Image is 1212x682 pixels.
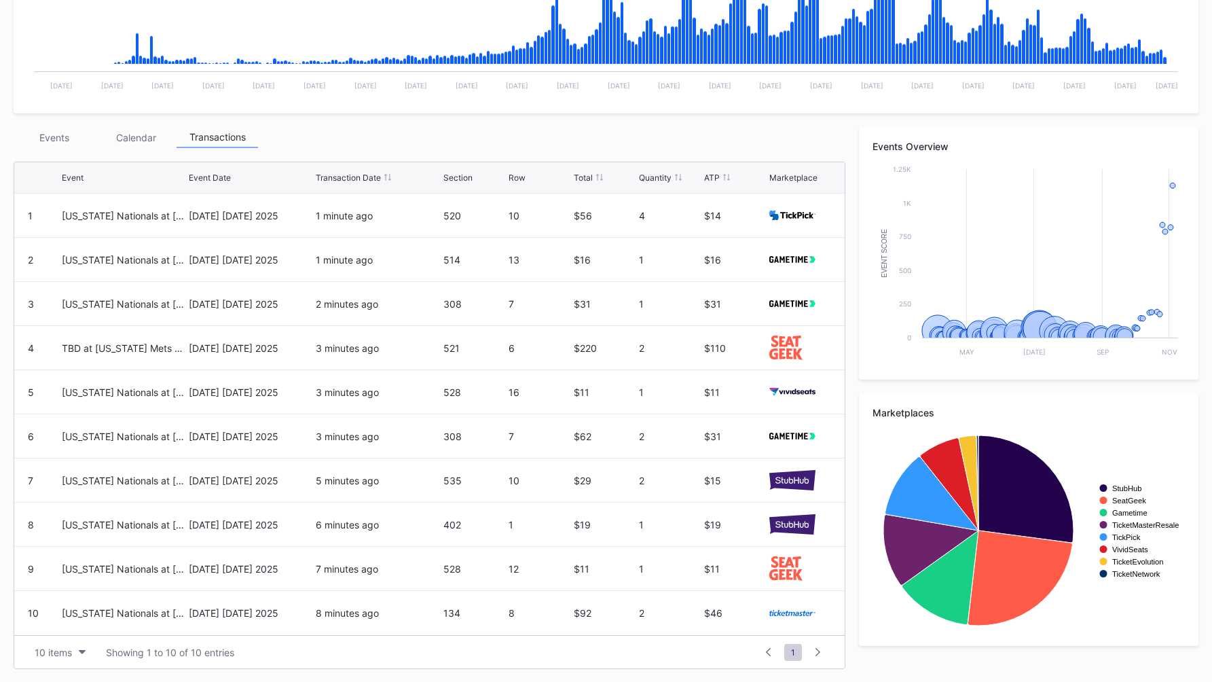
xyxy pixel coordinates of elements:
[769,256,815,264] img: gametime.svg
[759,82,782,90] text: [DATE]
[704,387,766,398] div: $11
[509,210,570,221] div: 10
[443,342,505,354] div: 521
[704,254,766,266] div: $16
[443,475,505,486] div: 535
[151,82,174,90] text: [DATE]
[907,334,911,342] text: 0
[509,475,570,486] div: 10
[899,266,911,274] text: 500
[639,519,701,531] div: 1
[509,607,570,619] div: 8
[316,519,439,531] div: 6 minutes ago
[1097,348,1109,356] text: Sep
[1112,545,1148,554] text: VividSeats
[903,199,911,207] text: 1k
[639,607,701,619] div: 2
[639,563,701,575] div: 1
[189,607,312,619] div: [DATE] [DATE] 2025
[769,514,815,535] img: stubHub.svg
[810,82,832,90] text: [DATE]
[639,298,701,310] div: 1
[769,556,803,580] img: seatGeek.svg
[202,82,225,90] text: [DATE]
[101,82,124,90] text: [DATE]
[658,82,680,90] text: [DATE]
[962,82,985,90] text: [DATE]
[1112,570,1160,578] text: TicketNetwork
[50,82,73,90] text: [DATE]
[316,173,381,183] div: Transaction Date
[189,210,312,221] div: [DATE] [DATE] 2025
[189,563,312,575] div: [DATE] [DATE] 2025
[189,519,312,531] div: [DATE] [DATE] 2025
[443,563,505,575] div: 528
[861,82,883,90] text: [DATE]
[509,563,570,575] div: 12
[1063,82,1086,90] text: [DATE]
[769,300,815,308] img: gametime.svg
[35,647,72,658] div: 10 items
[639,342,701,354] div: 2
[769,211,815,220] img: TickPick_logo.svg
[189,431,312,442] div: [DATE] [DATE] 2025
[316,210,439,221] div: 1 minute ago
[1112,484,1142,492] text: StubHub
[189,342,312,354] div: [DATE] [DATE] 2025
[769,336,803,359] img: seatGeek.svg
[14,127,95,148] div: Events
[28,298,34,310] div: 3
[62,475,185,486] div: [US_STATE] Nationals at [US_STATE][GEOGRAPHIC_DATA] (Long Sleeve T-Shirt Giveaway)
[304,82,326,90] text: [DATE]
[177,127,258,148] div: Transactions
[62,342,185,354] div: TBD at [US_STATE] Mets (NL Wild Card, Home Game 2) (If Necessary)
[769,433,815,440] img: gametime.svg
[28,431,34,442] div: 6
[456,82,478,90] text: [DATE]
[316,342,439,354] div: 3 minutes ago
[443,519,505,531] div: 402
[1112,558,1163,566] text: TicketEvolution
[608,82,630,90] text: [DATE]
[443,387,505,398] div: 528
[1156,82,1178,90] text: [DATE]
[784,644,802,661] span: 1
[62,563,185,575] div: [US_STATE] Nationals at [US_STATE] Mets (Pop-Up Home Run Apple Giveaway)
[95,127,177,148] div: Calendar
[509,342,570,354] div: 6
[574,254,636,266] div: $16
[704,210,766,221] div: $14
[443,254,505,266] div: 514
[704,563,766,575] div: $11
[769,470,815,491] img: stubHub.svg
[639,254,701,266] div: 1
[509,387,570,398] div: 16
[106,647,234,658] div: Showing 1 to 10 of 10 entries
[509,254,570,266] div: 13
[639,387,701,398] div: 1
[316,475,439,486] div: 5 minutes ago
[769,173,818,183] div: Marketplace
[62,298,185,310] div: [US_STATE] Nationals at [US_STATE] Mets (Pop-Up Home Run Apple Giveaway)
[574,387,636,398] div: $11
[899,232,911,240] text: 750
[574,431,636,442] div: $62
[557,82,579,90] text: [DATE]
[506,82,528,90] text: [DATE]
[574,298,636,310] div: $31
[769,388,815,397] img: vividSeats.svg
[959,348,974,356] text: May
[62,607,185,619] div: [US_STATE] Nationals at [US_STATE][GEOGRAPHIC_DATA] (Long Sleeve T-Shirt Giveaway)
[1023,348,1046,356] text: [DATE]
[443,173,473,183] div: Section
[911,82,934,90] text: [DATE]
[28,342,34,354] div: 4
[189,475,312,486] div: [DATE] [DATE] 2025
[509,298,570,310] div: 7
[405,82,427,90] text: [DATE]
[62,387,185,398] div: [US_STATE] Nationals at [US_STATE] Mets (Pop-Up Home Run Apple Giveaway)
[704,607,766,619] div: $46
[704,298,766,310] div: $31
[873,407,1185,418] div: Marketplaces
[443,431,505,442] div: 308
